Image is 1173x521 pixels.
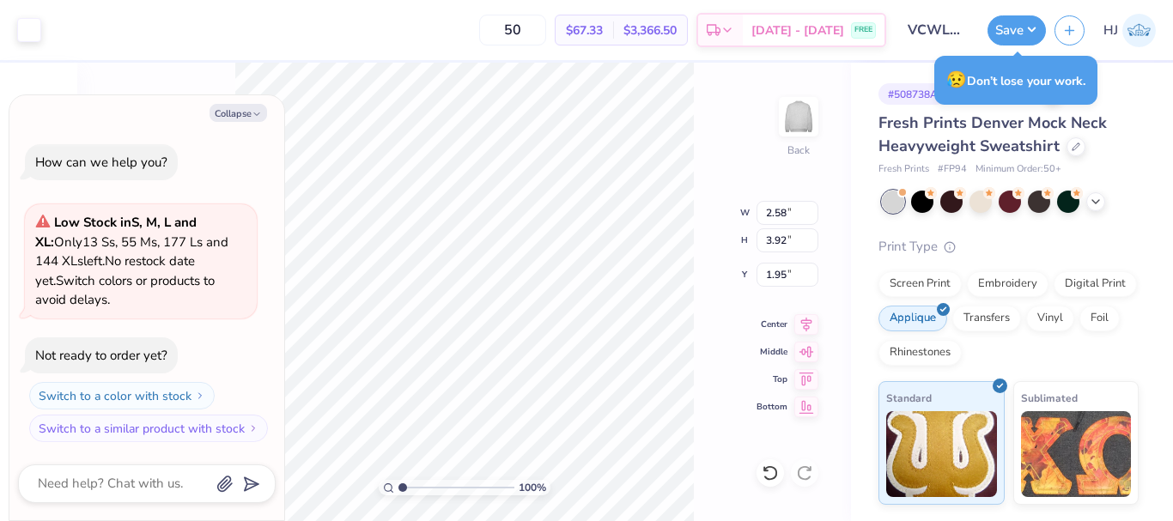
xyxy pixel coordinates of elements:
[195,391,205,401] img: Switch to a color with stock
[210,104,267,122] button: Collapse
[886,389,932,407] span: Standard
[878,237,1139,257] div: Print Type
[35,252,195,289] span: No restock date yet.
[248,423,258,433] img: Switch to a similar product with stock
[878,306,947,331] div: Applique
[946,69,967,91] span: 😥
[967,271,1048,297] div: Embroidery
[757,401,787,413] span: Bottom
[479,15,546,45] input: – –
[1021,389,1078,407] span: Sublimated
[1122,14,1156,47] img: Hughe Josh Cabanete
[751,21,844,39] span: [DATE] - [DATE]
[29,415,268,442] button: Switch to a similar product with stock
[878,162,929,177] span: Fresh Prints
[35,347,167,364] div: Not ready to order yet?
[757,373,787,385] span: Top
[878,340,962,366] div: Rhinestones
[566,21,603,39] span: $67.33
[29,382,215,409] button: Switch to a color with stock
[1021,411,1132,497] img: Sublimated
[1103,14,1156,47] a: HJ
[1103,21,1118,40] span: HJ
[975,162,1061,177] span: Minimum Order: 50 +
[787,142,810,158] div: Back
[938,162,967,177] span: # FP94
[988,15,1046,45] button: Save
[35,154,167,171] div: How can we help you?
[878,112,1107,156] span: Fresh Prints Denver Mock Neck Heavyweight Sweatshirt
[1079,306,1120,331] div: Foil
[35,214,197,251] strong: Low Stock in S, M, L and XL :
[952,306,1021,331] div: Transfers
[623,21,677,39] span: $3,366.50
[934,56,1097,105] div: Don’t lose your work.
[757,318,787,330] span: Center
[895,13,979,47] input: Untitled Design
[757,346,787,358] span: Middle
[519,480,546,495] span: 100 %
[1026,306,1074,331] div: Vinyl
[878,271,962,297] div: Screen Print
[781,100,816,134] img: Back
[1054,271,1137,297] div: Digital Print
[878,83,947,105] div: # 508738A
[854,24,872,36] span: FREE
[35,214,228,308] span: Only 13 Ss, 55 Ms, 177 Ls and 144 XLs left. Switch colors or products to avoid delays.
[886,411,997,497] img: Standard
